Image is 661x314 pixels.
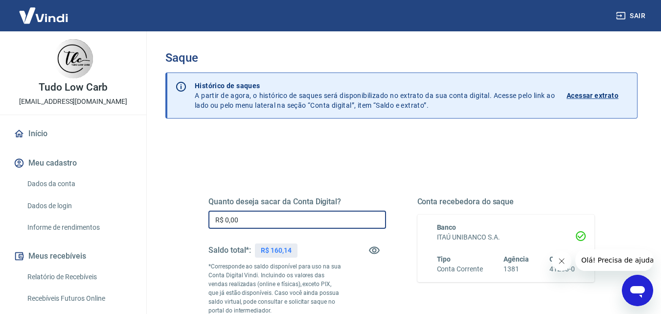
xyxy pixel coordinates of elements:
[552,251,571,271] iframe: Fechar mensagem
[12,245,135,267] button: Meus recebíveis
[195,81,555,110] p: A partir de agora, o histórico de saques será disponibilizado no extrato da sua conta digital. Ac...
[437,264,483,274] h6: Conta Corrente
[23,174,135,194] a: Dados da conta
[417,197,595,207] h5: Conta recebedora do saque
[437,255,451,263] span: Tipo
[19,97,127,107] p: [EMAIL_ADDRESS][DOMAIN_NAME]
[614,7,649,25] button: Sair
[437,223,456,231] span: Banco
[503,255,529,263] span: Agência
[503,264,529,274] h6: 1381
[195,81,555,91] p: Histórico de saques
[23,196,135,216] a: Dados de login
[6,7,82,15] span: Olá! Precisa de ajuda?
[549,264,575,274] h6: 41283-0
[437,232,575,242] h6: ITAÚ UNIBANCO S.A.
[39,82,107,93] p: Tudo Low Carb
[261,245,292,256] p: R$ 160,14
[575,249,653,271] iframe: Mensagem da empresa
[23,289,135,309] a: Recebíveis Futuros Online
[23,217,135,238] a: Informe de rendimentos
[23,267,135,287] a: Relatório de Recebíveis
[54,39,93,78] img: 092b66a1-269f-484b-a6ef-d60da104ea9d.jpeg
[549,255,568,263] span: Conta
[165,51,638,65] h3: Saque
[567,91,618,100] p: Acessar extrato
[12,152,135,174] button: Meu cadastro
[622,275,653,306] iframe: Botão para abrir a janela de mensagens
[208,197,386,207] h5: Quanto deseja sacar da Conta Digital?
[208,245,251,255] h5: Saldo total*:
[12,0,75,30] img: Vindi
[567,81,629,110] a: Acessar extrato
[12,123,135,145] a: Início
